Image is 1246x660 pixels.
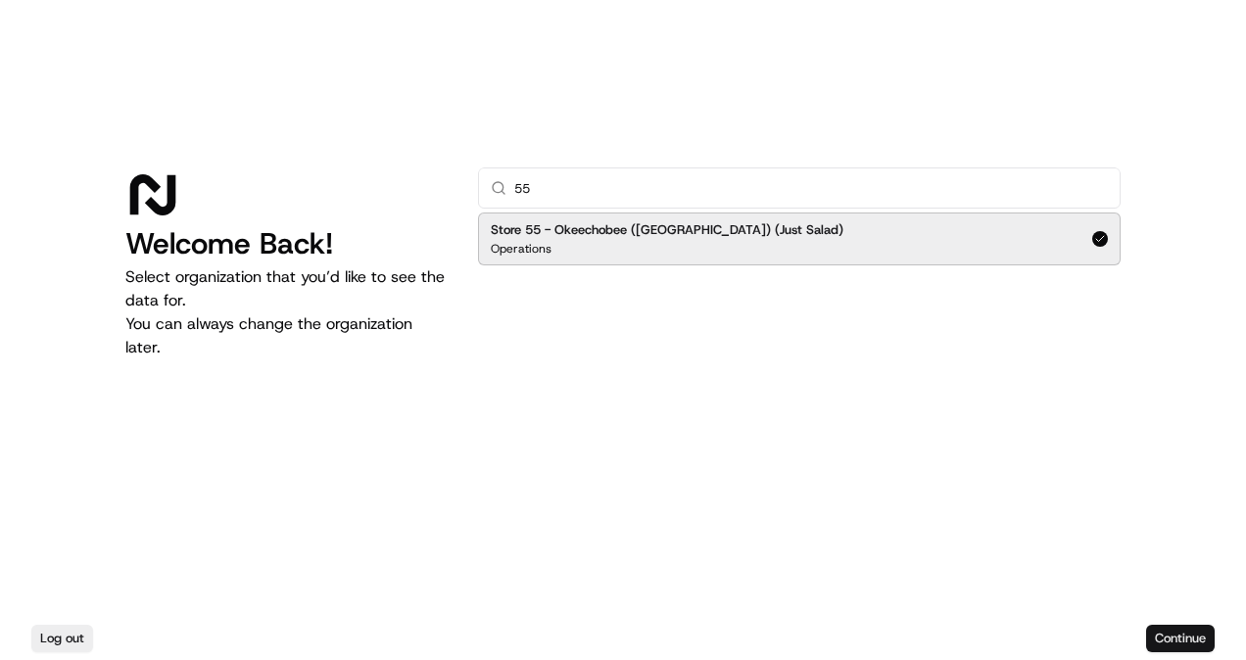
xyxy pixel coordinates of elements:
[491,221,843,239] h2: Store 55 - Okeechobee ([GEOGRAPHIC_DATA]) (Just Salad)
[31,625,93,652] button: Log out
[478,209,1121,269] div: Suggestions
[125,265,447,359] p: Select organization that you’d like to see the data for. You can always change the organization l...
[1146,625,1215,652] button: Continue
[125,226,447,261] h1: Welcome Back!
[514,168,1108,208] input: Type to search...
[491,241,551,257] p: Operations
